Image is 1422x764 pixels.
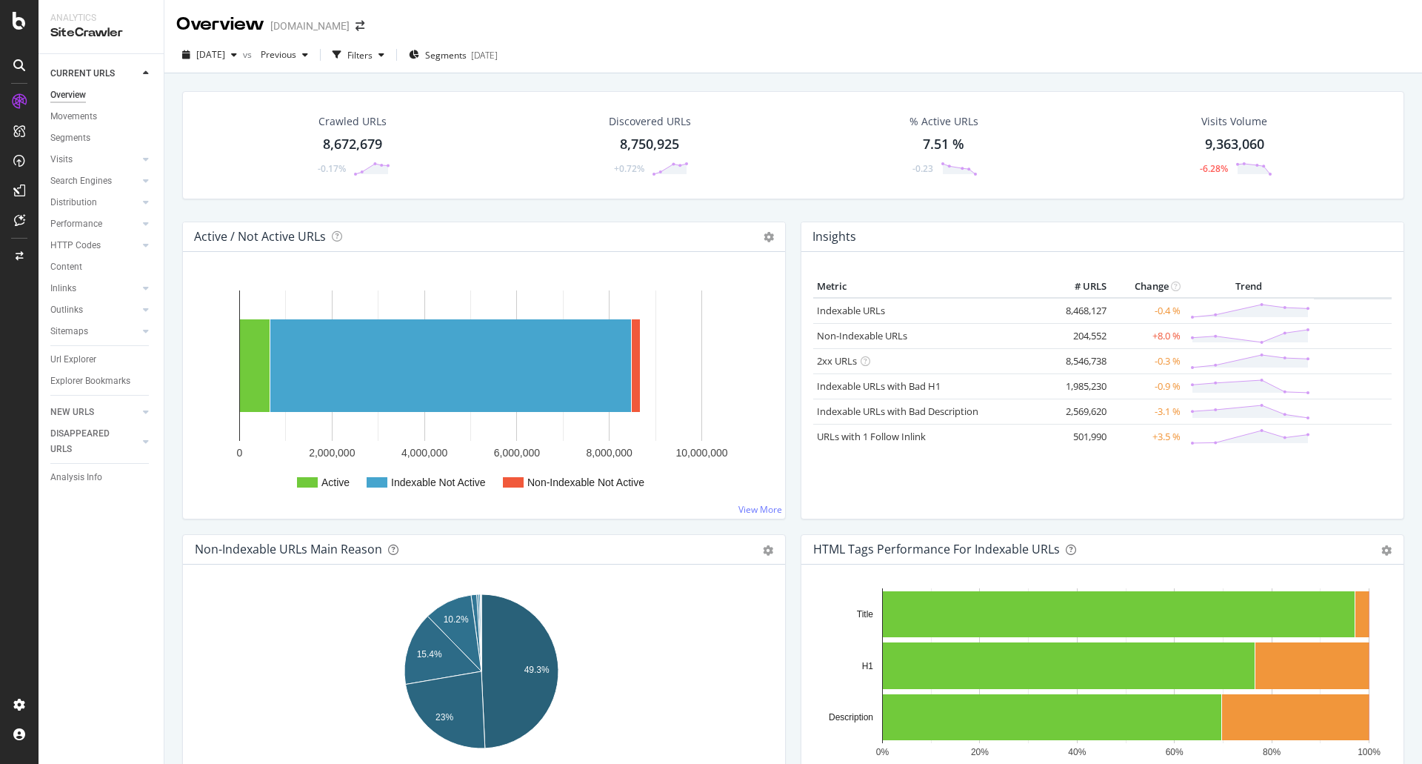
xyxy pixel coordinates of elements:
div: DISAPPEARED URLS [50,426,125,457]
a: 2xx URLs [817,354,857,368]
div: Crawled URLs [318,114,387,129]
div: Analytics [50,12,152,24]
a: Outlinks [50,302,138,318]
a: Indexable URLs with Bad H1 [817,379,941,393]
div: Overview [50,87,86,103]
div: % Active URLs [909,114,978,129]
text: H1 [862,661,874,671]
div: Non-Indexable URLs Main Reason [195,542,382,557]
td: -0.9 % [1110,373,1184,399]
text: 20% [971,747,989,757]
div: Explorer Bookmarks [50,373,130,389]
text: 2,000,000 [309,447,355,459]
div: Movements [50,109,97,124]
div: Inlinks [50,281,76,296]
div: Sitemaps [50,324,88,339]
div: [DATE] [471,49,498,62]
span: 2025 Sep. 5th [196,48,225,61]
div: Performance [50,216,102,232]
a: Content [50,259,153,275]
a: URLs with 1 Follow Inlink [817,430,926,443]
a: Segments [50,130,153,146]
text: 23% [435,712,453,723]
text: Title [857,609,874,619]
div: HTTP Codes [50,238,101,253]
th: Change [1110,276,1184,298]
a: Inlinks [50,281,138,296]
td: 1,985,230 [1051,373,1110,399]
div: arrow-right-arrow-left [355,21,364,31]
button: Previous [255,43,314,67]
a: NEW URLS [50,405,138,420]
text: 40% [1068,747,1086,757]
div: gear [763,545,773,556]
div: CURRENT URLS [50,66,115,82]
div: Analysis Info [50,470,102,485]
td: -0.3 % [1110,348,1184,373]
div: -0.23 [912,162,933,175]
div: Visits [50,152,73,167]
text: 49.3% [524,665,550,675]
td: -3.1 % [1110,399,1184,424]
a: Visits [50,152,138,167]
button: [DATE] [176,43,243,67]
div: Discovered URLs [609,114,691,129]
div: HTML Tags Performance for Indexable URLs [813,542,1060,557]
a: Sitemaps [50,324,138,339]
div: Distribution [50,195,97,210]
td: 501,990 [1051,424,1110,449]
text: Active [321,476,350,488]
text: Description [829,712,873,723]
div: NEW URLS [50,405,94,420]
svg: A chart. [195,588,768,760]
svg: A chart. [813,588,1386,760]
span: Segments [425,49,467,62]
td: +3.5 % [1110,424,1184,449]
svg: A chart. [195,276,773,507]
button: Segments[DATE] [403,43,504,67]
td: 204,552 [1051,323,1110,348]
td: 2,569,620 [1051,399,1110,424]
a: Explorer Bookmarks [50,373,153,389]
text: Non-Indexable Not Active [527,476,644,488]
div: 8,672,679 [323,135,382,154]
a: Url Explorer [50,352,153,368]
text: 8,000,000 [587,447,632,459]
div: [DOMAIN_NAME] [270,19,350,33]
div: Search Engines [50,173,112,189]
text: 10.2% [444,614,469,625]
i: Options [764,232,774,242]
div: -6.28% [1200,162,1228,175]
a: Analysis Info [50,470,153,485]
div: Overview [176,12,264,37]
text: Indexable Not Active [391,476,486,488]
div: +0.72% [614,162,644,175]
a: Non-Indexable URLs [817,329,907,342]
text: 10,000,000 [675,447,727,459]
h4: Insights [812,227,856,247]
td: -0.4 % [1110,298,1184,324]
a: Overview [50,87,153,103]
div: Content [50,259,82,275]
text: 15.4% [417,649,442,660]
a: Indexable URLs [817,304,885,317]
text: 0 [237,447,243,459]
a: Search Engines [50,173,138,189]
a: Indexable URLs with Bad Description [817,405,978,418]
h4: Active / Not Active URLs [194,227,326,247]
td: +8.0 % [1110,323,1184,348]
div: SiteCrawler [50,24,152,41]
th: Trend [1184,276,1314,298]
button: Filters [327,43,390,67]
span: Previous [255,48,296,61]
a: Distribution [50,195,138,210]
div: 8,750,925 [620,135,679,154]
th: # URLS [1051,276,1110,298]
text: 100% [1358,747,1381,757]
div: Url Explorer [50,352,96,368]
td: 8,546,738 [1051,348,1110,373]
text: 0% [876,747,889,757]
